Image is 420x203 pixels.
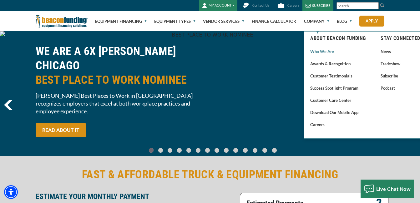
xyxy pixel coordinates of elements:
span: BEST PLACE TO WORK NOMINEE [36,73,206,87]
a: Careers [310,121,368,128]
img: Search [380,3,385,8]
a: Customer Testimonials [310,72,368,80]
a: Go To Slide 1 [157,148,164,153]
p: ESTIMATE YOUR MONTHLY PAYMENT [36,193,236,200]
a: READ ABOUT IT [36,123,86,137]
span: Live Chat Now [376,186,411,192]
a: previous [4,100,13,110]
a: Go To Slide 10 [241,148,249,153]
div: Accessibility Menu [4,185,18,199]
a: Success Spotlight Program [310,84,368,92]
a: Awards & Recognition [310,60,368,67]
a: Equipment Financing [95,11,147,31]
a: Blog [337,11,352,31]
a: Go To Slide 6 [204,148,211,153]
a: Go To Slide 12 [261,148,269,153]
a: Download our Mobile App [310,108,368,116]
a: Go To Slide 7 [213,148,221,153]
h2: FAST & AFFORDABLE TRUCK & EQUIPMENT FINANCING [36,167,385,182]
a: Apply [359,16,384,27]
a: Go To Slide 0 [148,148,155,153]
a: Go To Slide 9 [232,148,240,153]
a: Go To Slide 13 [271,148,278,153]
a: About Beacon Funding [310,35,368,42]
a: Go To Slide 5 [195,148,202,153]
a: Go To Slide 8 [223,148,230,153]
button: Live Chat Now [361,180,414,198]
a: Go To Slide 2 [166,148,174,153]
a: Customer Care Center [310,96,368,104]
a: Finance Calculator [252,11,296,31]
a: Company [304,11,329,31]
img: Beacon Funding Corporation logo [36,11,88,31]
a: Equipment Types [154,11,195,31]
a: Who We Are [310,47,368,55]
img: Left Navigator [4,100,13,110]
span: Careers [287,3,299,8]
a: Go To Slide 4 [185,148,193,153]
a: Go To Slide 3 [176,148,183,153]
span: Contact Us [252,3,269,8]
a: Vendor Services [203,11,244,31]
a: Clear search text [372,3,377,8]
input: Search [337,2,379,9]
a: Go To Slide 11 [251,148,259,153]
h2: WE ARE A 6X [PERSON_NAME] CHICAGO [36,44,206,87]
span: [PERSON_NAME] Best Places to Work in [GEOGRAPHIC_DATA] recognizes employers that excel at both wo... [36,92,206,115]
